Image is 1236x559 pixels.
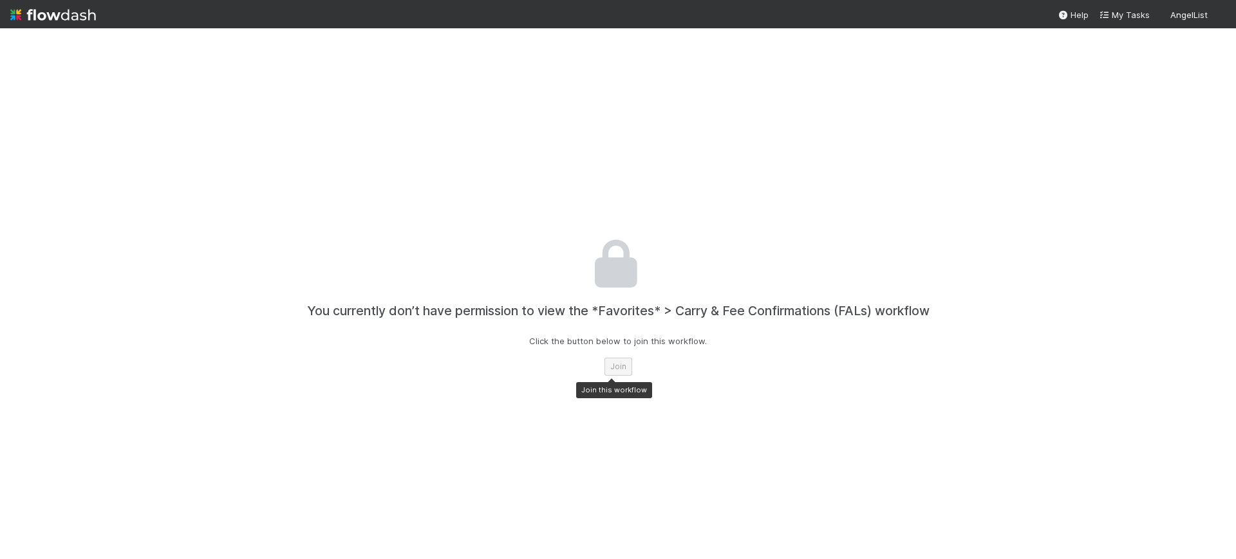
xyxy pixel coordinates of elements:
[1099,10,1150,20] span: My Tasks
[1213,9,1226,22] img: avatar_fee1282a-8af6-4c79-b7c7-bf2cfad99775.png
[604,358,632,376] button: Join
[307,304,930,318] h4: You currently don’t have permission to view the *Favorites* > Carry & Fee Confirmations (FALs) wo...
[10,4,96,26] img: logo-inverted-e16ddd16eac7371096b0.svg
[529,334,707,347] p: Click the button below to join this workflow.
[1058,8,1089,21] div: Help
[1099,8,1150,21] a: My Tasks
[1170,10,1208,20] span: AngelList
